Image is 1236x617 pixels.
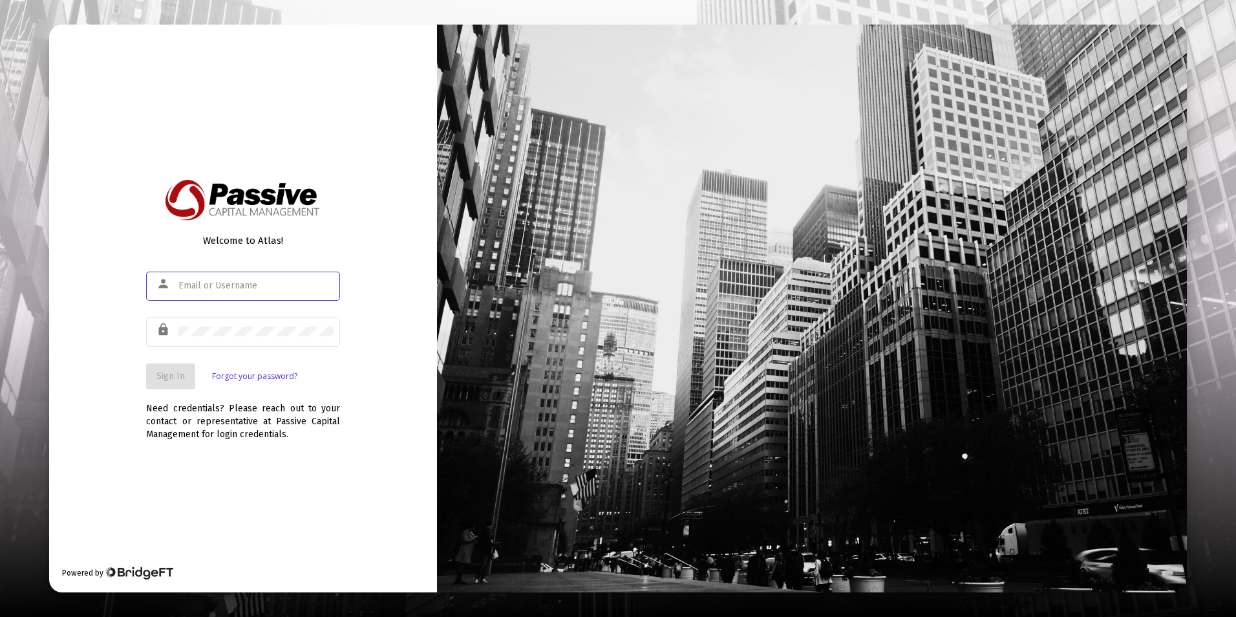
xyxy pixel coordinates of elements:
[178,281,334,291] input: Email or Username
[105,567,173,579] img: Bridge Financial Technology Logo
[156,276,172,292] mat-icon: person
[62,567,173,579] div: Powered by
[146,234,340,247] div: Welcome to Atlas!
[212,370,297,383] a: Forgot your password?
[156,322,172,338] mat-icon: lock
[162,176,325,224] img: Logo
[156,371,185,382] span: Sign In
[146,363,195,389] button: Sign In
[146,389,340,441] div: Need credentials? Please reach out to your contact or representative at Passive Capital Managemen...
